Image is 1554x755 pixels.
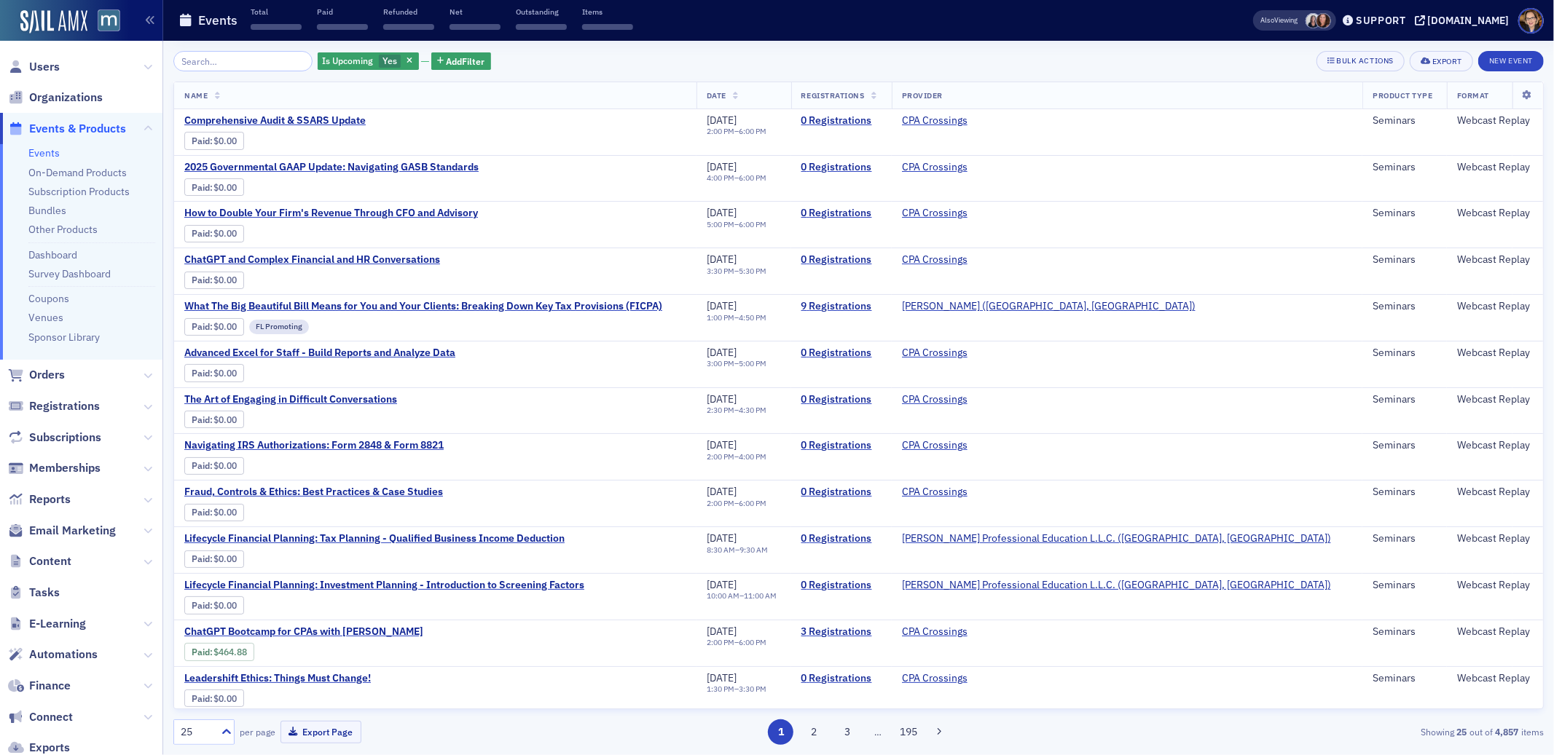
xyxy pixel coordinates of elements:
[707,637,734,647] time: 2:00 PM
[214,321,238,332] span: $0.00
[902,672,994,685] span: CPA Crossings
[249,320,309,334] div: FL Promoting
[184,90,208,100] span: Name
[192,460,214,471] span: :
[707,219,734,229] time: 5:00 PM
[902,532,1331,545] span: Peters Professional Education L.L.C. (Mechanicsville, VA)
[29,709,73,725] span: Connect
[516,7,567,17] p: Outstanding
[707,684,766,694] div: –
[184,161,479,174] span: 2025 Governmental GAAP Update: Navigating GASB Standards
[8,430,101,446] a: Subscriptions
[29,585,60,601] span: Tasks
[739,451,766,462] time: 4:00 PM
[184,225,244,242] div: Paid: 0 - $0
[184,207,478,220] span: How to Double Your Firm's Revenue Through CFO and Advisory
[184,457,244,475] div: Paid: 0 - $0
[707,671,737,684] span: [DATE]
[707,452,766,462] div: –
[184,178,244,196] div: Paid: 0 - $0
[192,460,210,471] a: Paid
[192,135,210,146] a: Paid
[834,719,860,745] button: 3
[184,132,244,149] div: Paid: 0 - $0
[707,578,737,591] span: [DATE]
[184,625,429,639] a: ChatGPT Bootcamp for CPAs with [PERSON_NAME]
[1316,13,1331,28] span: Natalie Antonakas
[744,590,777,601] time: 11:00 AM
[801,253,882,266] a: 0 Registrations
[29,553,71,569] span: Content
[739,173,766,183] time: 6:00 PM
[184,579,584,592] span: Lifecycle Financial Planning: Investment Planning - Introduction to Screening Factors
[1356,14,1406,27] div: Support
[801,114,882,127] a: 0 Registrations
[8,678,71,694] a: Finance
[801,672,882,685] a: 0 Registrations
[450,7,501,17] p: Net
[184,550,244,568] div: Paid: 1 - $0
[184,114,429,127] a: Comprehensive Audit & SSARS Update
[1337,57,1394,65] div: Bulk Actions
[1373,161,1437,174] div: Seminars
[739,637,766,647] time: 6:00 PM
[192,368,214,379] span: :
[383,7,434,17] p: Refunded
[323,55,374,66] span: Is Upcoming
[1454,725,1469,738] strong: 25
[1097,725,1544,738] div: Showing out of items
[1428,14,1510,27] div: [DOMAIN_NAME]
[8,523,116,539] a: Email Marketing
[707,358,734,368] time: 3:00 PM
[739,684,766,694] time: 3:30 PM
[29,647,98,663] span: Automations
[902,486,968,499] a: CPA Crossings
[902,439,994,452] span: CPA Crossings
[707,312,734,323] time: 1:00 PM
[28,292,69,305] a: Coupons
[707,313,766,323] div: –
[184,253,440,266] a: ChatGPT and Complex Financial and HR Conversations
[707,499,766,508] div: –
[801,532,882,545] a: 0 Registrations
[707,625,737,638] span: [DATE]
[28,146,60,159] a: Events
[317,7,368,17] p: Paid
[707,545,735,555] time: 8:30 AM
[192,274,210,285] a: Paid
[184,643,254,660] div: Paid: 4 - $46488
[707,206,737,219] span: [DATE]
[902,579,1331,592] span: Peters Professional Education L.L.C. (Mechanicsville, VA)
[20,10,87,33] a: SailAMX
[902,393,994,406] span: CPA Crossings
[1373,486,1437,499] div: Seminars
[192,414,210,425] a: Paid
[1457,393,1533,406] div: Webcast Replay
[801,439,882,452] a: 0 Registrations
[902,532,1331,545] a: [PERSON_NAME] Professional Education L.L.C. ([GEOGRAPHIC_DATA], [GEOGRAPHIC_DATA])
[1457,300,1533,313] div: Webcast Replay
[582,7,633,17] p: Items
[192,647,214,657] span: :
[707,684,734,694] time: 1:30 PM
[801,300,882,313] a: 9 Registrations
[739,312,766,323] time: 4:50 PM
[192,182,210,193] a: Paid
[1457,90,1489,100] span: Format
[1457,207,1533,220] div: Webcast Replay
[8,90,103,106] a: Organizations
[1432,58,1462,66] div: Export
[29,90,103,106] span: Organizations
[192,693,214,704] span: :
[1457,672,1533,685] div: Webcast Replay
[902,114,994,127] span: CPA Crossings
[29,616,86,632] span: E-Learning
[214,414,238,425] span: $0.00
[192,321,210,332] a: Paid
[251,7,302,17] p: Total
[1457,439,1533,452] div: Webcast Replay
[184,347,455,360] a: Advanced Excel for Staff - Build Reports and Analyze Data
[1373,300,1437,313] div: Seminars
[8,553,71,569] a: Content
